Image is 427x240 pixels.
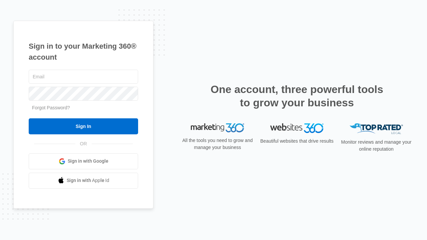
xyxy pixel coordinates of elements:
[29,173,138,189] a: Sign in with Apple Id
[29,41,138,63] h1: Sign in to your Marketing 360® account
[270,123,324,133] img: Websites 360
[350,123,403,134] img: Top Rated Local
[208,83,385,109] h2: One account, three powerful tools to grow your business
[29,153,138,169] a: Sign in with Google
[29,118,138,134] input: Sign In
[191,123,244,133] img: Marketing 360
[67,177,109,184] span: Sign in with Apple Id
[339,139,414,153] p: Monitor reviews and manage your online reputation
[260,138,334,145] p: Beautiful websites that drive results
[29,70,138,84] input: Email
[180,137,255,151] p: All the tools you need to grow and manage your business
[75,140,92,147] span: OR
[68,158,108,165] span: Sign in with Google
[32,105,70,110] a: Forgot Password?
